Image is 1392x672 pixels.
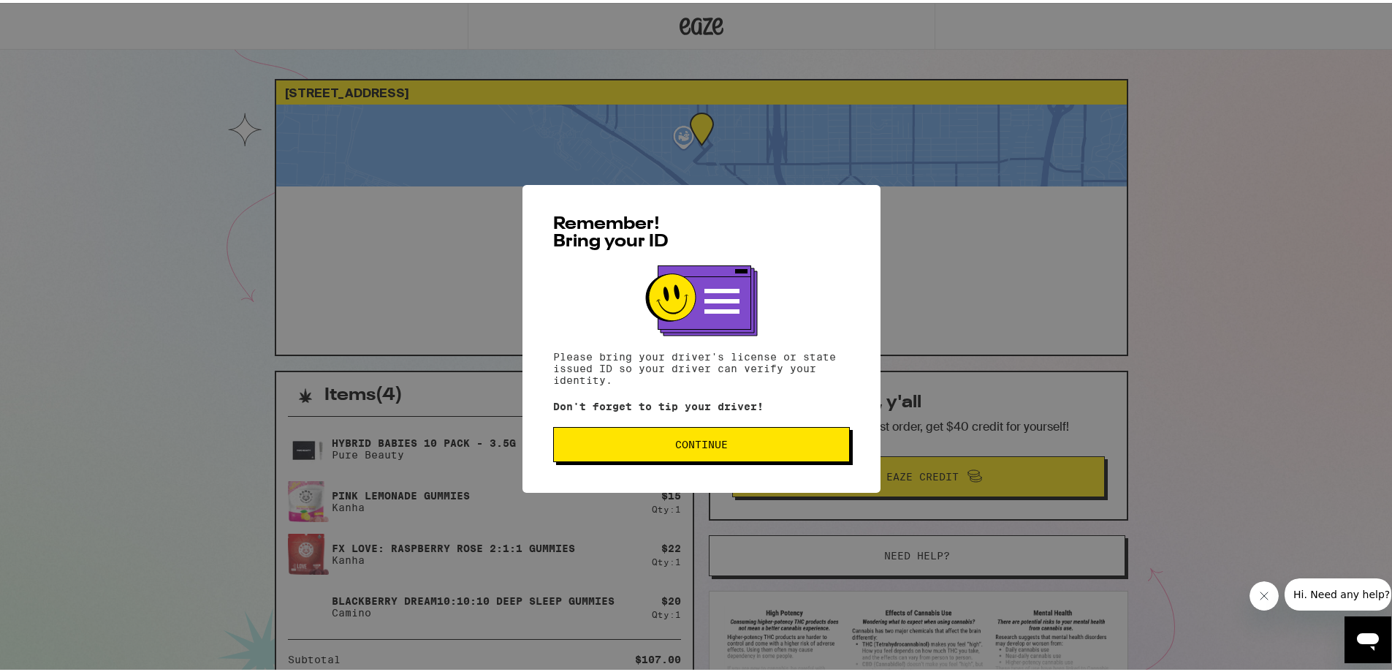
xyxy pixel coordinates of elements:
button: Continue [553,424,850,459]
iframe: Close message [1250,578,1279,608]
p: Please bring your driver's license or state issued ID so your driver can verify your identity. [553,348,850,383]
span: Continue [675,437,728,447]
iframe: Message from company [1285,575,1391,608]
span: Remember! Bring your ID [553,213,669,248]
p: Don't forget to tip your driver! [553,398,850,409]
iframe: Button to launch messaging window [1345,614,1391,660]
